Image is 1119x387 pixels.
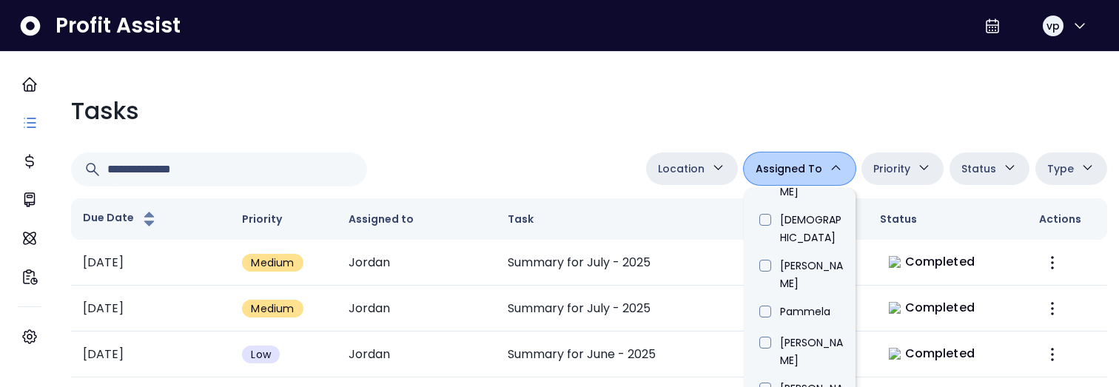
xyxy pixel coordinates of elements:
th: Actions [1027,198,1107,240]
td: Summary for July - 2025 [496,286,868,332]
button: Due Date [83,210,158,228]
td: Jordan [337,240,496,286]
img: completed [889,256,901,268]
td: Jordan [337,332,496,377]
svg: Search icon [84,161,101,178]
td: [DATE] [71,240,230,286]
span: Priority [873,160,910,178]
span: Completed [905,253,975,271]
td: Jordan [337,286,496,332]
span: vp [1046,18,1060,33]
span: Medium [251,301,294,316]
th: Assigned to [337,198,496,240]
span: Completed [905,299,975,317]
th: Priority [230,198,337,240]
span: Location [658,160,705,178]
td: [DATE] [71,332,230,377]
td: Summary for June - 2025 [496,332,868,377]
span: Type [1047,160,1074,178]
span: Medium [251,255,294,270]
td: Summary for July - 2025 [496,240,868,286]
span: Assigned To [756,160,822,178]
td: [DATE] [71,286,230,332]
span: Profit Assist [56,13,181,39]
button: More [1039,341,1066,368]
span: Status [961,160,996,178]
th: Status [868,198,1027,240]
img: completed [889,348,901,360]
span: Completed [905,345,975,363]
img: completed [889,302,901,314]
button: More [1039,295,1066,322]
p: Tasks [71,93,139,129]
span: Low [251,347,271,362]
th: Task [496,198,868,240]
button: More [1039,249,1066,276]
